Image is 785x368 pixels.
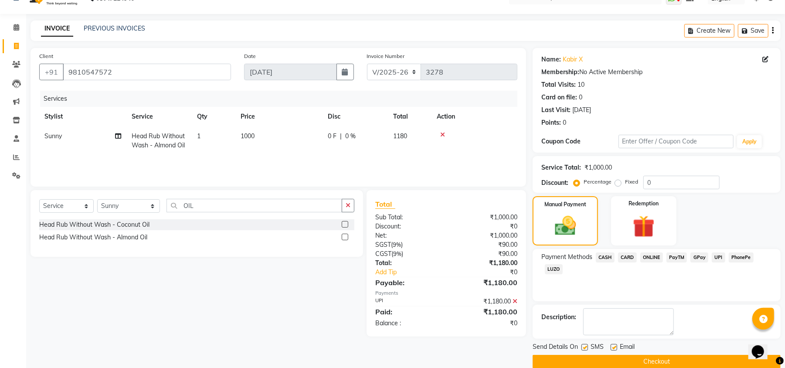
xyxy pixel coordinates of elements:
span: 1000 [241,132,255,140]
div: No Active Membership [541,68,772,77]
div: ₹1,000.00 [585,163,612,172]
div: Discount: [541,178,568,187]
th: Disc [323,107,388,126]
button: +91 [39,64,64,80]
div: ₹90.00 [446,249,524,259]
span: SMS [591,342,604,353]
label: Fixed [625,178,638,186]
div: ₹1,180.00 [446,259,524,268]
th: Action [432,107,517,126]
span: Head Rub Without Wash - Almond Oil [132,132,185,149]
button: Apply [737,135,762,148]
button: Save [738,24,768,37]
div: ( ) [369,240,446,249]
div: Payments [375,290,517,297]
div: ₹1,000.00 [446,231,524,240]
span: | [340,132,342,141]
span: LUZO [545,264,563,274]
span: CARD [618,252,637,262]
th: Stylist [39,107,126,126]
div: Payable: [369,277,446,288]
iframe: chat widget [748,333,776,359]
span: SGST [375,241,391,249]
label: Percentage [584,178,612,186]
div: Paid: [369,307,446,317]
img: _cash.svg [548,214,583,238]
span: 0 % [345,132,356,141]
th: Qty [192,107,235,126]
div: Service Total: [541,163,581,172]
span: 9% [393,241,401,248]
span: Send Details On [533,342,578,353]
div: Card on file: [541,93,577,102]
div: 0 [579,93,582,102]
th: Total [388,107,432,126]
div: Last Visit: [541,106,571,115]
div: Services [40,91,524,107]
div: Coupon Code [541,137,618,146]
label: Redemption [629,200,659,208]
a: PREVIOUS INVOICES [84,24,145,32]
span: 1 [197,132,200,140]
span: ONLINE [640,252,663,262]
span: Sunny [44,132,62,140]
label: Date [244,52,256,60]
div: ₹1,000.00 [446,213,524,222]
div: Name: [541,55,561,64]
label: Invoice Number [367,52,405,60]
div: ₹1,180.00 [446,277,524,288]
button: Create New [684,24,734,37]
div: [DATE] [572,106,591,115]
span: GPay [690,252,708,262]
div: Membership: [541,68,579,77]
div: Discount: [369,222,446,231]
div: ₹0 [446,222,524,231]
div: ₹90.00 [446,240,524,249]
div: Net: [369,231,446,240]
span: PayTM [666,252,687,262]
span: CASH [596,252,615,262]
div: 10 [578,80,585,89]
input: Search by Name/Mobile/Email/Code [63,64,231,80]
div: ₹0 [459,268,524,277]
span: 0 F [328,132,336,141]
div: Head Rub Without Wash - Almond Oil [39,233,147,242]
span: 9% [393,250,401,257]
div: ₹0 [446,319,524,328]
span: 1180 [393,132,407,140]
span: Payment Methods [541,252,592,262]
div: Sub Total: [369,213,446,222]
div: Points: [541,118,561,127]
label: Manual Payment [544,201,586,208]
span: Email [620,342,635,353]
label: Client [39,52,53,60]
div: UPI [369,297,446,306]
span: UPI [712,252,725,262]
div: ₹1,180.00 [446,307,524,317]
a: Add Tip [369,268,459,277]
div: ₹1,180.00 [446,297,524,306]
a: Kabir X [563,55,583,64]
input: Enter Offer / Coupon Code [618,135,734,148]
th: Price [235,107,323,126]
div: 0 [563,118,566,127]
span: PhonePe [729,252,754,262]
a: INVOICE [41,21,73,37]
div: Total: [369,259,446,268]
span: CGST [375,250,391,258]
div: Total Visits: [541,80,576,89]
div: Balance : [369,319,446,328]
div: Description: [541,313,576,322]
th: Service [126,107,192,126]
input: Search or Scan [167,199,342,212]
img: _gift.svg [626,213,662,240]
div: ( ) [369,249,446,259]
span: Total [375,200,395,209]
div: Head Rub Without Wash - Coconut Oil [39,220,150,229]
